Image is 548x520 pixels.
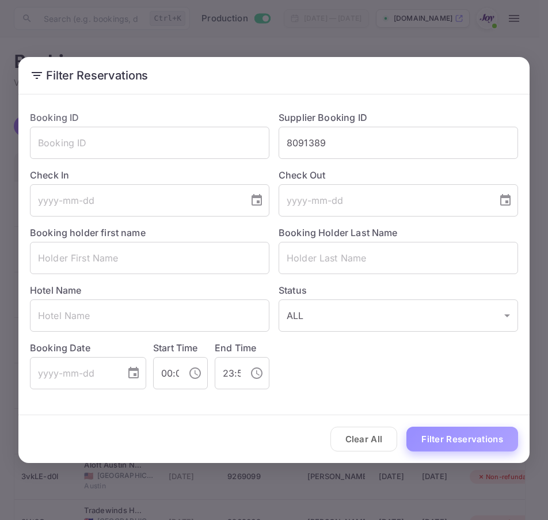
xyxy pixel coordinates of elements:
button: Choose date [245,189,268,212]
button: Choose date [122,362,145,385]
div: ALL [279,299,518,332]
label: Booking ID [30,112,79,123]
label: Status [279,283,518,297]
input: yyyy-mm-dd [30,357,117,389]
input: yyyy-mm-dd [30,184,241,217]
input: yyyy-mm-dd [279,184,489,217]
input: hh:mm [215,357,241,389]
input: hh:mm [153,357,179,389]
label: Supplier Booking ID [279,112,367,123]
button: Choose time, selected time is 12:00 AM [184,362,207,385]
label: End Time [215,342,256,354]
label: Booking holder first name [30,227,146,238]
label: Check In [30,168,269,182]
input: Booking ID [30,127,269,159]
button: Choose time, selected time is 11:59 PM [245,362,268,385]
button: Filter Reservations [406,427,518,451]
button: Choose date [494,189,517,212]
label: Hotel Name [30,284,82,296]
input: Hotel Name [30,299,269,332]
input: Holder First Name [30,242,269,274]
label: Start Time [153,342,198,354]
input: Supplier Booking ID [279,127,518,159]
label: Booking Holder Last Name [279,227,398,238]
input: Holder Last Name [279,242,518,274]
label: Booking Date [30,341,146,355]
button: Clear All [330,427,398,451]
h2: Filter Reservations [18,57,530,94]
label: Check Out [279,168,518,182]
